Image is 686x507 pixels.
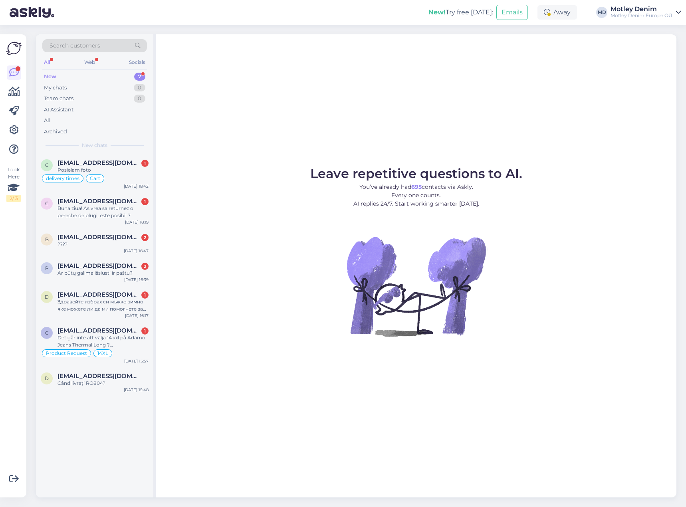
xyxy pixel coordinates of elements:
[45,200,49,206] span: C
[57,234,141,241] span: brev@live.dk
[344,214,488,358] img: No Chat active
[310,166,522,181] span: Leave repetitive questions to AI.
[42,57,52,67] div: All
[57,205,149,219] div: Buna ziua! As vrea sa returnez o pereche de blugi, este posibil ?
[57,241,149,248] div: ????
[124,183,149,189] div: [DATE] 18:42
[44,84,67,92] div: My chats
[57,291,141,298] span: Dimitrov2403@yahoo.com
[310,183,522,208] p: You’ve already had contacts via Askly. Every one counts. AI replies 24/7. Start working smarter [...
[50,42,100,50] span: Search customers
[6,195,21,202] div: 2 / 3
[44,95,73,103] div: Team chats
[6,166,21,202] div: Look Here
[428,8,493,17] div: Try free [DATE]:
[141,198,149,205] div: 1
[124,358,149,364] div: [DATE] 15:57
[134,73,145,81] div: 7
[596,7,607,18] div: MD
[124,248,149,254] div: [DATE] 16:47
[57,269,149,277] div: Ar būtų galima išsiusti ir paštu?
[141,234,149,241] div: 2
[45,162,49,168] span: c
[124,277,149,283] div: [DATE] 16:39
[125,219,149,225] div: [DATE] 18:19
[45,330,49,336] span: c
[57,262,141,269] span: pauliax123@gmail.com
[611,6,672,12] div: Motley Denim
[45,265,49,271] span: p
[611,12,672,19] div: Motley Denim Europe OÜ
[44,117,51,125] div: All
[46,176,79,181] span: delivery times
[57,159,141,166] span: cipkai1@gmail.com
[57,372,141,380] span: druchidor@yahoo.com
[125,313,149,319] div: [DATE] 16:17
[141,263,149,270] div: 2
[45,236,49,242] span: b
[97,351,108,356] span: 14XL
[82,142,107,149] span: New chats
[134,95,145,103] div: 0
[57,327,141,334] span: carina.gullstrom@alleima.com
[44,106,73,114] div: AI Assistant
[44,128,67,136] div: Archived
[6,41,22,56] img: Askly Logo
[46,351,87,356] span: Product Request
[411,183,422,190] b: 695
[141,327,149,335] div: 1
[57,298,149,313] div: Здравейте избрах си мъжко зимно яке можете ли да ми помогнете за точен размер като ви напиша моит...
[537,5,577,20] div: Away
[90,176,100,181] span: Cart
[127,57,147,67] div: Socials
[57,166,149,174] div: Posielam foto
[57,380,149,387] div: Când livrați RO804?
[141,160,149,167] div: 1
[611,6,681,19] a: Motley DenimMotley Denim Europe OÜ
[57,334,149,349] div: Det går inte att välja 14 xxl på Adamo Jeans Thermal Long ? [PERSON_NAME] man inte förbeställa ? ...
[496,5,528,20] button: Emails
[428,8,446,16] b: New!
[45,294,49,300] span: D
[141,291,149,299] div: 1
[134,84,145,92] div: 0
[83,57,97,67] div: Web
[124,387,149,393] div: [DATE] 15:48
[45,375,49,381] span: d
[57,198,141,205] span: Cezaristrate@yahoo.com
[44,73,56,81] div: New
